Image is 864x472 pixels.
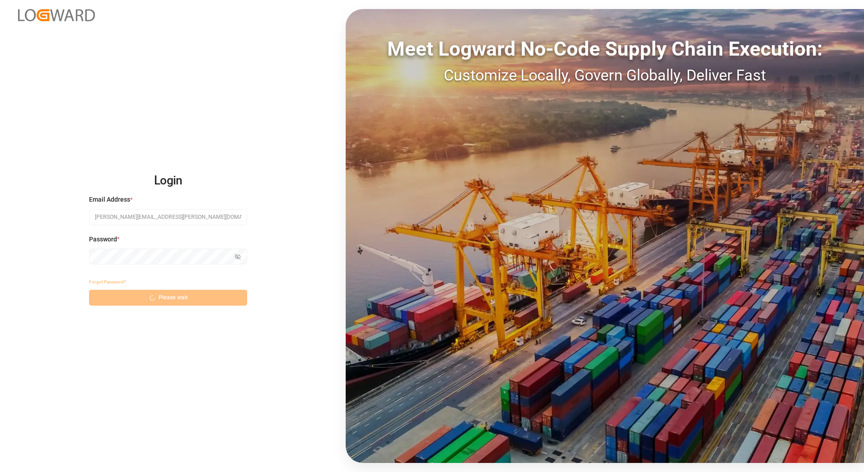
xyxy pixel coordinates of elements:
[18,9,95,21] img: Logward_new_orange.png
[89,209,247,225] input: Enter your email
[346,64,864,87] div: Customize Locally, Govern Globally, Deliver Fast
[346,34,864,64] div: Meet Logward No-Code Supply Chain Execution:
[89,166,247,195] h2: Login
[89,235,117,244] span: Password
[89,195,130,204] span: Email Address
